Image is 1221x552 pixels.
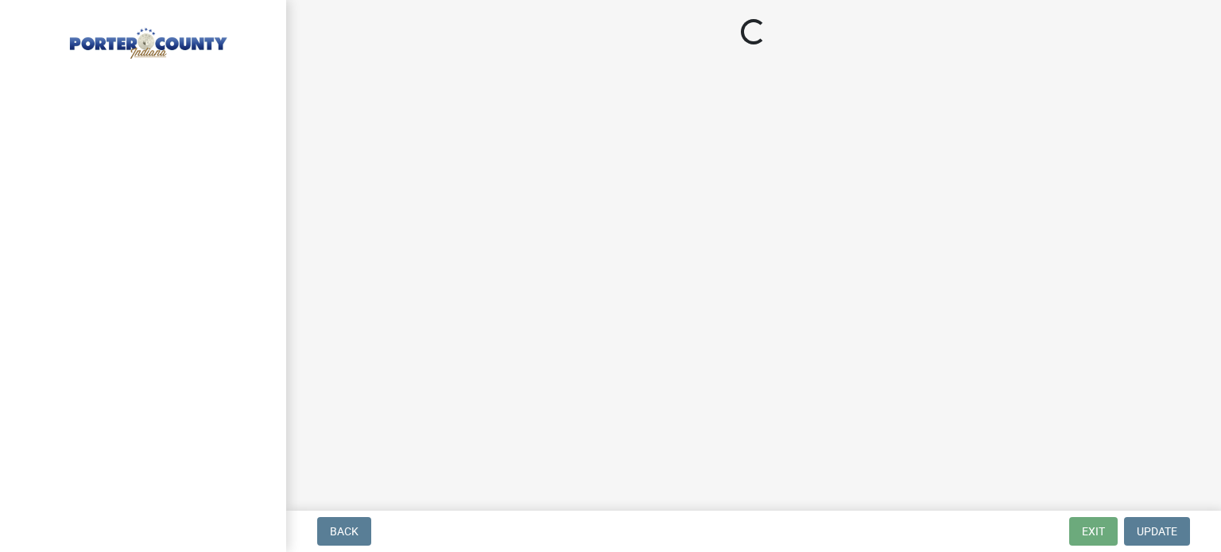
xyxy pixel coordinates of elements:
img: Porter County, Indiana [32,17,261,61]
span: Update [1137,525,1177,538]
button: Exit [1069,517,1118,546]
span: Back [330,525,359,538]
button: Update [1124,517,1190,546]
button: Back [317,517,371,546]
